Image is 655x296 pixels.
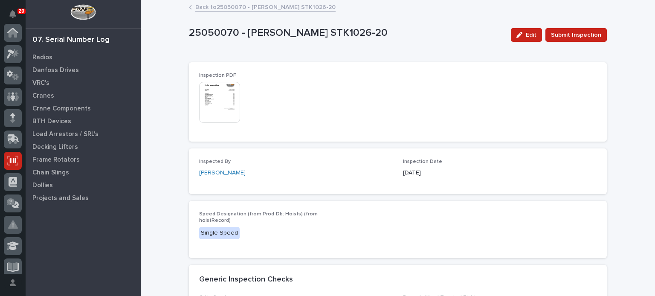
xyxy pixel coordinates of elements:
a: Crane Components [26,102,141,115]
p: Load Arrestors / SRL's [32,131,99,138]
h2: Generic Inspection Checks [199,275,293,284]
a: Radios [26,51,141,64]
p: Decking Lifters [32,143,78,151]
a: BTH Devices [26,115,141,128]
a: Frame Rotators [26,153,141,166]
span: Edit [526,31,536,39]
button: Notifications [4,5,22,23]
button: Submit Inspection [545,28,607,42]
div: Single Speed [199,227,240,239]
div: Notifications20 [11,10,22,24]
a: [PERSON_NAME] [199,168,246,177]
a: Danfoss Drives [26,64,141,76]
button: Edit [511,28,542,42]
p: Danfoss Drives [32,67,79,74]
a: Chain Slings [26,166,141,179]
p: Dollies [32,182,53,189]
p: 20 [19,8,24,14]
p: Frame Rotators [32,156,80,164]
a: Decking Lifters [26,140,141,153]
p: BTH Devices [32,118,71,125]
a: Load Arrestors / SRL's [26,128,141,140]
a: Dollies [26,179,141,192]
span: Inspected By [199,159,231,164]
p: Crane Components [32,105,91,113]
img: Workspace Logo [70,4,96,20]
a: Cranes [26,89,141,102]
span: Submit Inspection [551,30,601,40]
p: Projects and Sales [32,194,89,202]
a: Projects and Sales [26,192,141,204]
p: [DATE] [403,168,597,177]
p: Chain Slings [32,169,69,177]
p: Radios [32,54,52,61]
a: Back to25050070 - [PERSON_NAME] STK1026-20 [195,2,336,12]
p: Cranes [32,92,54,100]
a: VRC's [26,76,141,89]
p: 25050070 - [PERSON_NAME] STK1026-20 [189,27,504,39]
span: Inspection Date [403,159,442,164]
div: 07. Serial Number Log [32,35,110,45]
span: Inspection PDF [199,73,236,78]
p: VRC's [32,79,49,87]
span: Speed Designation (from Prod-Db: Hoists) (from hoistRecord) [199,212,318,223]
